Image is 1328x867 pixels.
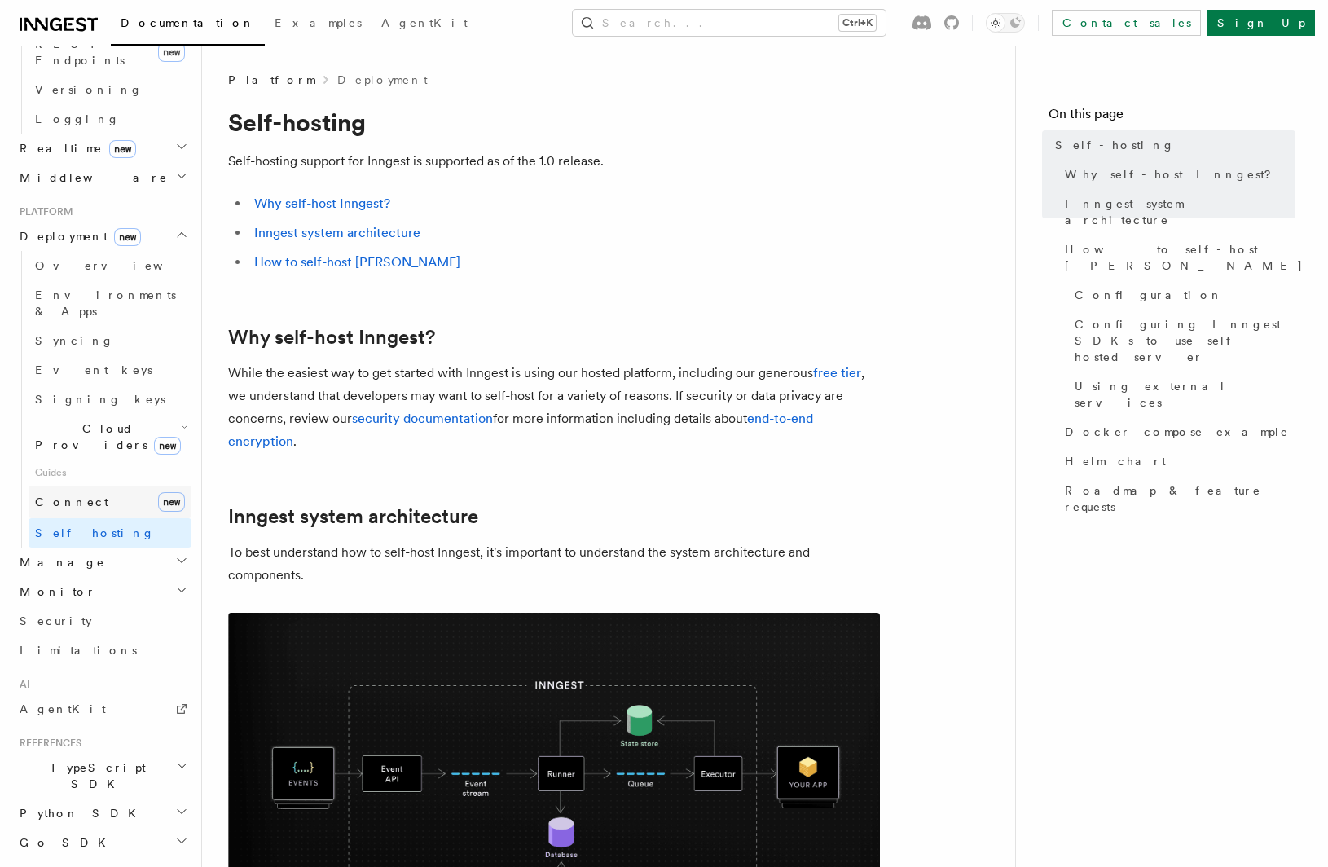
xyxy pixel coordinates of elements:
[35,526,155,539] span: Self hosting
[1058,235,1295,280] a: How to self-host [PERSON_NAME]
[1075,287,1223,303] span: Configuration
[1065,424,1289,440] span: Docker compose example
[13,134,191,163] button: Realtimenew
[813,365,861,381] a: free tier
[1058,189,1295,235] a: Inngest system architecture
[29,486,191,518] a: Connectnew
[1075,316,1295,365] span: Configuring Inngest SDKs to use self-hosted server
[13,799,191,828] button: Python SDK
[35,334,114,347] span: Syncing
[228,541,880,587] p: To best understand how to self-host Inngest, it's important to understand the system architecture...
[35,363,152,376] span: Event keys
[13,222,191,251] button: Deploymentnew
[275,16,362,29] span: Examples
[13,737,81,750] span: References
[158,492,185,512] span: new
[158,42,185,62] span: new
[13,228,141,244] span: Deployment
[29,420,181,453] span: Cloud Providers
[13,753,191,799] button: TypeScript SDK
[1058,417,1295,447] a: Docker compose example
[254,196,390,211] a: Why self-host Inngest?
[29,414,191,460] button: Cloud Providersnew
[29,460,191,486] span: Guides
[35,288,176,318] span: Environments & Apps
[111,5,265,46] a: Documentation
[13,554,105,570] span: Manage
[1058,476,1295,522] a: Roadmap & feature requests
[109,140,136,158] span: new
[228,108,880,137] h1: Self-hosting
[1065,166,1282,183] span: Why self-host Inngest?
[1065,453,1166,469] span: Helm chart
[265,5,372,44] a: Examples
[29,518,191,548] a: Self hosting
[35,495,108,508] span: Connect
[1058,447,1295,476] a: Helm chart
[154,437,181,455] span: new
[20,644,137,657] span: Limitations
[121,16,255,29] span: Documentation
[13,805,146,821] span: Python SDK
[13,606,191,636] a: Security
[29,104,191,134] a: Logging
[13,548,191,577] button: Manage
[254,254,460,270] a: How to self-host [PERSON_NAME]
[13,759,176,792] span: TypeScript SDK
[254,225,420,240] a: Inngest system architecture
[29,385,191,414] a: Signing keys
[29,326,191,355] a: Syncing
[35,83,143,96] span: Versioning
[1052,10,1201,36] a: Contact sales
[1049,104,1295,130] h4: On this page
[1058,160,1295,189] a: Why self-host Inngest?
[13,583,96,600] span: Monitor
[228,72,314,88] span: Platform
[1065,196,1295,228] span: Inngest system architecture
[20,702,106,715] span: AgentKit
[13,828,191,857] button: Go SDK
[13,694,191,724] a: AgentKit
[13,169,168,186] span: Middleware
[29,75,191,104] a: Versioning
[337,72,428,88] a: Deployment
[13,636,191,665] a: Limitations
[381,16,468,29] span: AgentKit
[13,205,73,218] span: Platform
[13,251,191,548] div: Deploymentnew
[1068,280,1295,310] a: Configuration
[20,614,92,627] span: Security
[114,228,141,246] span: new
[29,251,191,280] a: Overview
[13,163,191,192] button: Middleware
[839,15,876,31] kbd: Ctrl+K
[372,5,477,44] a: AgentKit
[228,326,435,349] a: Why self-host Inngest?
[1065,241,1304,274] span: How to self-host [PERSON_NAME]
[1065,482,1295,515] span: Roadmap & feature requests
[29,280,191,326] a: Environments & Apps
[29,355,191,385] a: Event keys
[1049,130,1295,160] a: Self-hosting
[35,112,120,125] span: Logging
[13,678,30,691] span: AI
[573,10,886,36] button: Search...Ctrl+K
[13,834,116,851] span: Go SDK
[228,505,478,528] a: Inngest system architecture
[1207,10,1315,36] a: Sign Up
[35,259,203,272] span: Overview
[986,13,1025,33] button: Toggle dark mode
[35,393,165,406] span: Signing keys
[1075,378,1295,411] span: Using external services
[352,411,493,426] a: security documentation
[1055,137,1175,153] span: Self-hosting
[1068,310,1295,372] a: Configuring Inngest SDKs to use self-hosted server
[13,140,136,156] span: Realtime
[1068,372,1295,417] a: Using external services
[13,577,191,606] button: Monitor
[29,29,191,75] a: REST Endpointsnew
[228,150,880,173] p: Self-hosting support for Inngest is supported as of the 1.0 release.
[228,362,880,453] p: While the easiest way to get started with Inngest is using our hosted platform, including our gen...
